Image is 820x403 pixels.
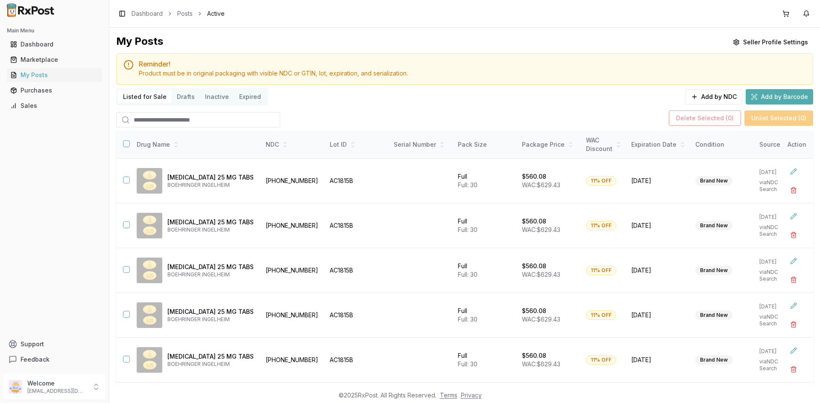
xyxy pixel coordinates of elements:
p: [DATE] [759,214,792,220]
p: BOEHRINGER INGELHEIM [167,271,254,278]
a: Terms [440,391,457,399]
button: Delete [786,227,801,243]
div: Brand New [695,221,732,230]
div: Brand New [695,176,732,186]
td: AC1815B [325,159,389,203]
a: Marketplace [7,52,102,67]
p: $560.08 [522,307,546,315]
a: Posts [177,9,193,18]
button: Delete [786,362,801,377]
td: Full [453,338,517,383]
div: Expiration Date [631,140,685,149]
div: Brand New [695,266,732,275]
button: My Posts [3,68,105,82]
div: 11% OFF [586,221,616,230]
span: [DATE] [631,221,685,230]
img: Jardiance 25 MG TABS [137,347,162,373]
span: Full: 30 [458,316,477,323]
th: Condition [690,131,754,159]
nav: breadcrumb [132,9,225,18]
div: My Posts [116,35,163,50]
button: Add by Barcode [746,89,813,104]
button: Sales [3,99,105,113]
p: via NDC Search [759,179,792,193]
span: Active [207,9,225,18]
p: $560.08 [522,351,546,360]
img: Jardiance 25 MG TABS [137,258,162,283]
div: Brand New [695,310,732,320]
th: Pack Size [453,131,517,159]
p: [MEDICAL_DATA] 25 MG TABS [167,218,254,226]
span: WAC: $629.43 [522,271,560,278]
div: Lot ID [330,140,384,149]
button: Purchases [3,84,105,97]
p: BOEHRINGER INGELHEIM [167,361,254,368]
div: Marketplace [10,55,99,64]
button: Support [3,336,105,352]
div: Purchases [10,86,99,95]
p: [MEDICAL_DATA] 25 MG TABS [167,173,254,182]
div: Drug Name [137,140,254,149]
div: Brand New [695,355,732,365]
a: Privacy [461,391,482,399]
div: Serial Number [394,140,448,149]
p: $560.08 [522,172,546,181]
div: Product must be in original packaging with visible NDC or GTIN, lot, expiration, and serialization. [139,69,806,78]
div: NDC [266,140,319,149]
span: WAC: $629.43 [522,226,560,233]
td: Full [453,203,517,248]
span: Full: 30 [458,271,477,278]
button: Marketplace [3,53,105,67]
p: [DATE] [759,169,792,176]
button: Edit [786,164,801,179]
p: via NDC Search [759,224,792,238]
span: WAC: $629.43 [522,181,560,188]
img: Jardiance 25 MG TABS [137,213,162,238]
button: Listed for Sale [118,90,172,104]
p: [DATE] [759,303,792,310]
p: [DATE] [759,258,792,265]
td: [PHONE_NUMBER] [261,248,325,293]
img: Jardiance 25 MG TABS [137,302,162,328]
button: Delete [786,317,801,332]
button: Drafts [172,90,200,104]
h5: Reminder! [139,61,806,67]
img: User avatar [9,380,22,394]
a: Purchases [7,83,102,98]
p: [MEDICAL_DATA] 25 MG TABS [167,352,254,361]
button: Edit [786,343,801,358]
a: Sales [7,98,102,113]
p: $560.08 [522,262,546,270]
td: AC1815B [325,248,389,293]
span: WAC: $629.43 [522,316,560,323]
h2: Main Menu [7,27,102,34]
div: 11% OFF [586,355,616,365]
div: Package Price [522,140,576,149]
a: My Posts [7,67,102,83]
p: BOEHRINGER INGELHEIM [167,316,254,323]
td: Full [453,293,517,338]
td: [PHONE_NUMBER] [261,203,325,248]
td: AC1815B [325,338,389,383]
span: [DATE] [631,177,685,185]
p: [DATE] [759,348,792,355]
div: Dashboard [10,40,99,49]
button: Delete [786,272,801,287]
div: My Posts [10,71,99,79]
p: [MEDICAL_DATA] 25 MG TABS [167,263,254,271]
button: Delete [786,183,801,198]
td: AC1815B [325,203,389,248]
p: via NDC Search [759,313,792,327]
span: Full: 30 [458,360,477,368]
p: [EMAIL_ADDRESS][DOMAIN_NAME] [27,388,87,394]
th: Action [781,131,813,159]
div: Sales [10,101,99,110]
button: Edit [786,253,801,269]
p: via NDC Search [759,269,792,282]
div: Source [759,140,792,149]
a: Dashboard [132,9,163,18]
span: [DATE] [631,311,685,319]
p: via NDC Search [759,358,792,372]
td: [PHONE_NUMBER] [261,159,325,203]
img: RxPost Logo [3,3,58,17]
